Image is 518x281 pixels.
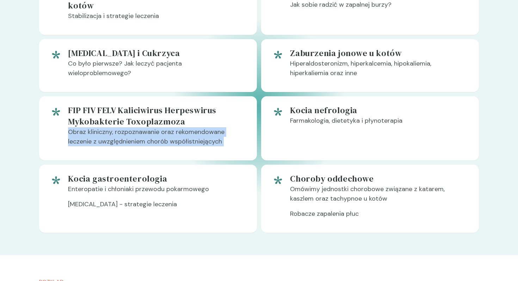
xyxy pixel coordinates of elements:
[68,105,246,127] h5: FIP FIV FELV Kaliciwirus Herpeswirus Mykobakterie Toxoplazmoza
[68,184,246,200] p: Enteropatie i chłoniaki przewodu pokarmowego
[290,209,468,224] p: Robacze zapalenia płuc
[68,127,246,152] p: Obraz kliniczny, rozpoznawanie oraz rekomendowane leczenie z uwzględnieniem chorób współistniejących
[68,11,246,26] p: Stabilizacja i strategie leczenia
[290,184,468,209] p: Omówimy jednostki chorobowe związane z katarem, kaszlem oraz tachypnoe u kotów
[68,200,246,215] p: [MEDICAL_DATA] - strategie leczenia
[68,48,246,59] h5: [MEDICAL_DATA] i Cukrzyca
[68,173,246,184] h5: Kocia gastroenterologia
[290,105,468,116] h5: Kocia nefrologia
[68,59,246,84] p: Co było pierwsze? Jak leczyć pacjenta wieloproblemowego?
[290,173,468,184] h5: Choroby oddechowe
[290,48,468,59] h5: Zaburzenia jonowe u kotów
[290,116,468,131] p: Farmakologia, dietetyka i płynoterapia
[290,59,468,84] p: Hiperaldosteronizm, hiperkalcemia, hipokaliemia, hiperkaliemia oraz inne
